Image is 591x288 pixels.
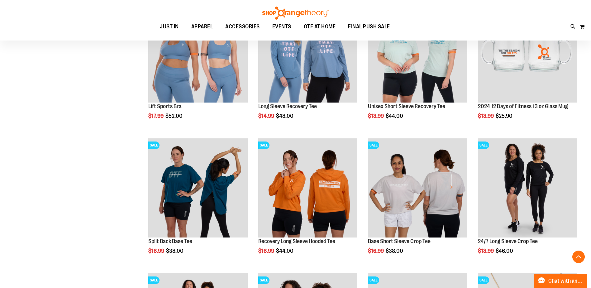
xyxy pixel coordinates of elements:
span: $13.99 [368,113,385,119]
span: SALE [258,276,269,284]
img: Main of 2024 AUGUST Long Sleeve Recovery Tee [258,3,357,103]
span: $13.99 [478,113,495,119]
div: product [255,0,360,135]
img: Main image of 2024 12 Days of Fitness 13 oz Glass Mug [478,3,577,103]
a: Main Image of Recovery Long Sleeve Hooded TeeSALE [258,138,357,238]
span: FINAL PUSH SALE [348,20,390,34]
a: JUST IN [154,20,185,34]
span: SALE [368,142,379,149]
span: $17.99 [148,113,164,119]
a: Base Short Sleeve Crop Tee [368,238,431,244]
span: $44.00 [386,113,404,119]
span: $14.99 [258,113,275,119]
span: SALE [478,142,489,149]
span: $38.00 [166,248,184,254]
span: Chat with an Expert [548,278,584,284]
span: JUST IN [160,20,179,34]
a: 24/7 Long Sleeve Crop TeeSALE [478,138,577,238]
span: $52.00 [165,113,183,119]
span: SALE [258,142,269,149]
span: APPAREL [191,20,213,34]
span: $38.00 [386,248,404,254]
span: ACCESSORIES [225,20,260,34]
a: Main of 2024 Covention Lift Sports BraSALE [148,3,247,103]
a: EVENTS [266,20,298,34]
div: product [145,135,250,270]
img: Split Back Base Tee [148,138,247,238]
a: APPAREL [185,20,219,34]
img: Shop Orangetheory [261,7,330,20]
div: product [365,135,470,270]
span: $44.00 [276,248,294,254]
span: $16.99 [258,248,275,254]
a: Main of 2024 AUGUST Long Sleeve Recovery TeeSALE [258,3,357,103]
a: Split Back Base Tee [148,238,192,244]
div: product [145,0,250,135]
a: 24/7 Long Sleeve Crop Tee [478,238,538,244]
span: $16.99 [148,248,165,254]
span: $13.99 [478,248,495,254]
a: Main Image of Base Short Sleeve Crop TeeSALE [368,138,467,238]
span: SALE [478,276,489,284]
button: Back To Top [572,251,585,263]
a: OTF AT HOME [298,20,342,34]
img: Main of 2024 AUGUST Unisex Short Sleeve Recovery Tee [368,3,467,103]
span: $25.90 [496,113,513,119]
a: FINAL PUSH SALE [342,20,396,34]
a: Unisex Short Sleeve Recovery Tee [368,103,445,109]
div: product [255,135,360,270]
a: ACCESSORIES [219,20,266,34]
div: product [475,0,580,135]
span: SALE [148,276,160,284]
a: Recovery Long Sleeve Hooded Tee [258,238,335,244]
img: 24/7 Long Sleeve Crop Tee [478,138,577,238]
span: SALE [148,142,160,149]
a: Main of 2024 AUGUST Unisex Short Sleeve Recovery TeeSALE [368,3,467,103]
span: $48.00 [276,113,294,119]
span: $16.99 [368,248,385,254]
img: Main of 2024 Covention Lift Sports Bra [148,3,247,103]
span: SALE [368,276,379,284]
img: Main Image of Recovery Long Sleeve Hooded Tee [258,138,357,238]
span: EVENTS [272,20,291,34]
div: product [365,0,470,135]
div: product [475,135,580,270]
img: Main Image of Base Short Sleeve Crop Tee [368,138,467,238]
a: Long Sleeve Recovery Tee [258,103,317,109]
span: OTF AT HOME [304,20,336,34]
a: Lift Sports Bra [148,103,182,109]
a: Main image of 2024 12 Days of Fitness 13 oz Glass MugSALE [478,3,577,103]
a: Split Back Base TeeSALE [148,138,247,238]
a: 2024 12 Days of Fitness 13 oz Glass Mug [478,103,568,109]
span: $46.00 [496,248,514,254]
button: Chat with an Expert [534,274,588,288]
